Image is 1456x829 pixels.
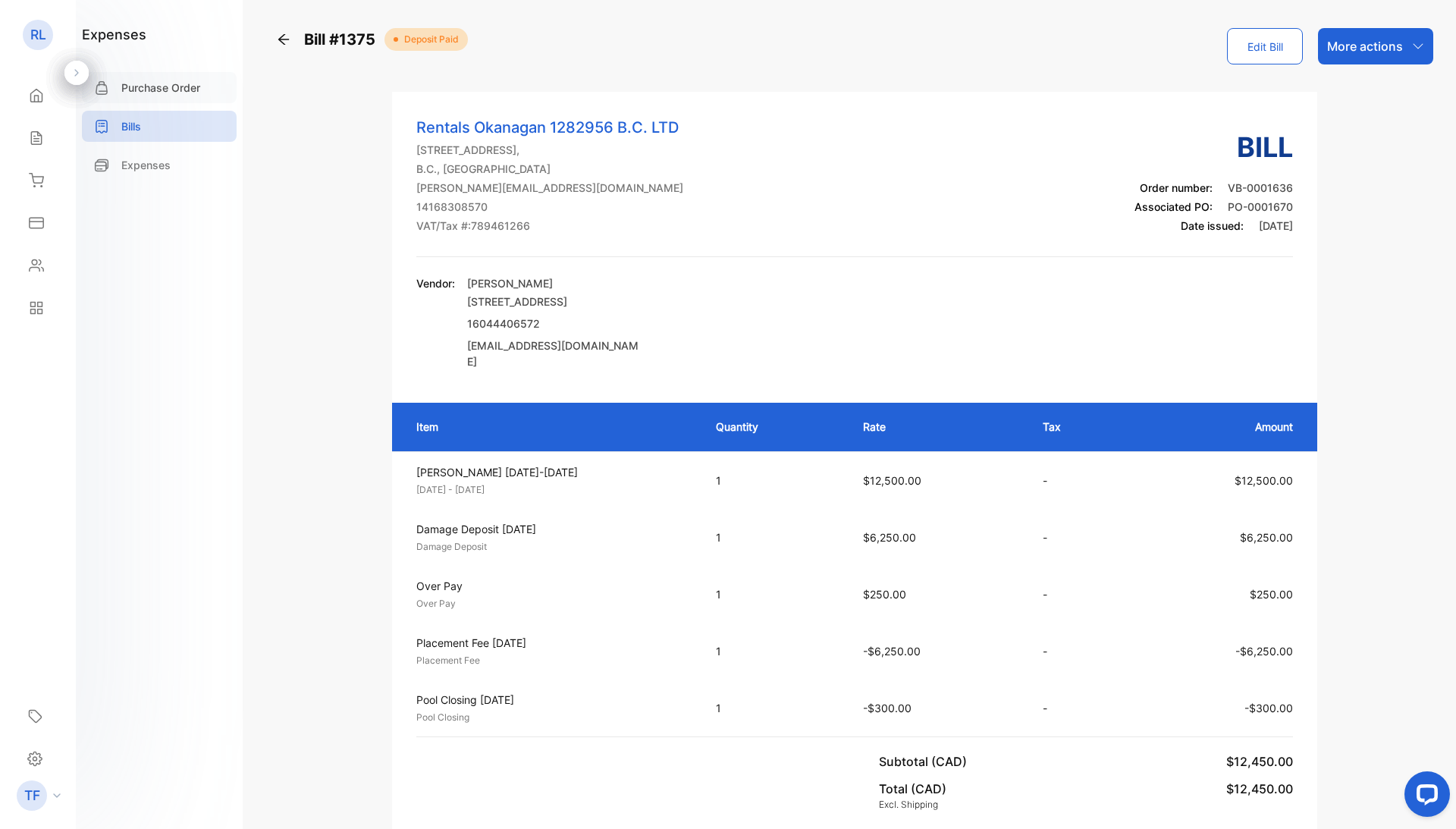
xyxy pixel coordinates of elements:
span: -$300.00 [1244,702,1293,714]
p: Rate [863,419,1012,435]
span: $250.00 [863,588,906,601]
p: [PERSON_NAME] [DATE]-[DATE] [416,464,689,480]
p: Total (CAD) [879,780,946,798]
p: Quantity [716,419,833,435]
p: Pool Closing [416,711,689,724]
span: $250.00 [1250,588,1293,601]
p: B.C., [GEOGRAPHIC_DATA] [416,161,683,177]
p: - [1043,586,1111,602]
p: [DATE] - [DATE] [416,483,689,497]
p: Rentals Okanagan 1282956 B.C. LTD [416,116,683,139]
p: Item [416,419,686,435]
p: - [1043,529,1111,545]
p: [PERSON_NAME][EMAIL_ADDRESS][DOMAIN_NAME] [416,180,683,196]
p: Excl. Shipping [879,798,946,812]
p: RL [30,25,46,45]
span: $6,250.00 [863,531,916,544]
p: Purchase Order [121,80,200,96]
p: TF [24,786,40,805]
span: Bill #1375 [304,28,384,51]
p: - [1043,473,1111,488]
p: 1 [716,643,833,659]
p: Amount [1141,419,1293,435]
p: [EMAIL_ADDRESS][DOMAIN_NAME] [467,338,642,369]
p: Associated PO: [1134,199,1293,215]
p: 1 [716,473,833,488]
p: 1 [716,586,833,602]
p: Tax [1043,419,1111,435]
p: Date issued: [1134,218,1293,234]
p: VAT/Tax #: 789461266 [416,218,683,234]
span: [DATE] [1259,219,1293,232]
p: 1 [716,700,833,716]
span: $12,500.00 [863,474,921,487]
span: -$6,250.00 [1235,645,1293,658]
p: Subtotal (CAD) [879,752,973,771]
span: -$6,250.00 [863,645,921,658]
p: Vendor: [416,275,455,291]
p: Bills [121,118,141,134]
p: 14168308570 [416,199,683,215]
a: Bills [82,111,237,142]
p: - [1043,643,1111,659]
p: Placement Fee [416,654,689,667]
p: Placement Fee [DATE] [416,635,689,651]
span: $12,450.00 [1226,781,1293,796]
p: [STREET_ADDRESS], [416,142,683,158]
span: $12,450.00 [1226,754,1293,769]
p: Order number: [1134,180,1293,196]
p: Expenses [121,157,171,173]
p: [STREET_ADDRESS] [467,291,642,312]
h1: expenses [82,24,146,45]
p: Damage Deposit [416,540,689,554]
a: Purchase Order [82,72,237,103]
span: VB-0001636 [1228,181,1293,194]
span: $12,500.00 [1235,474,1293,487]
p: 1 [716,529,833,545]
p: Over Pay [416,597,689,611]
p: [PERSON_NAME] [467,275,642,291]
p: Damage Deposit [DATE] [416,521,689,537]
a: Expenses [82,149,237,181]
span: -$300.00 [863,702,912,714]
button: More actions [1318,28,1433,64]
iframe: LiveChat chat widget [1392,765,1456,829]
p: - [1043,700,1111,716]
p: More actions [1327,37,1403,55]
p: Over Pay [416,578,689,594]
h3: bill [1134,127,1293,168]
span: $6,250.00 [1240,531,1293,544]
span: PO-0001670 [1228,200,1293,213]
button: Edit Bill [1227,28,1303,64]
p: 16044406572 [467,316,642,331]
p: Pool Closing [DATE] [416,692,689,708]
span: Deposit Paid [398,33,459,46]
